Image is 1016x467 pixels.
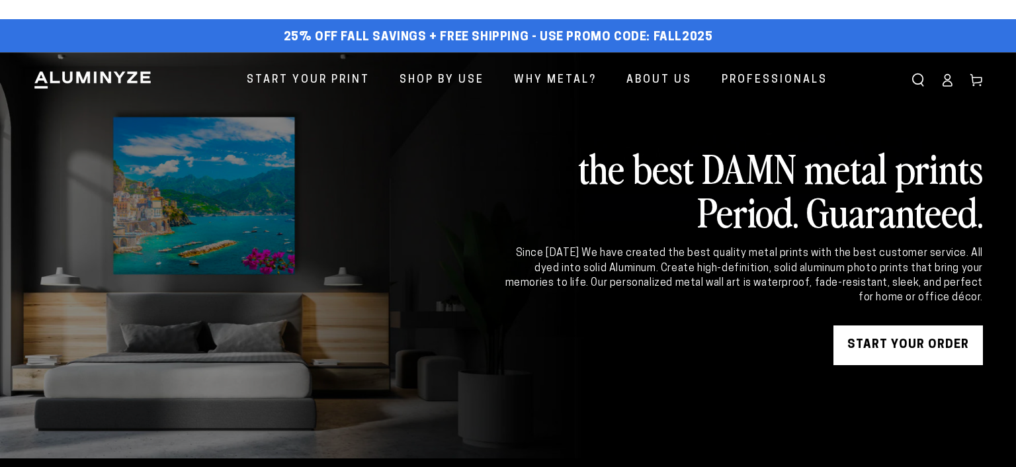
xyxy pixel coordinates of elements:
span: About Us [626,71,692,90]
span: Start Your Print [247,71,370,90]
span: 25% off FALL Savings + Free Shipping - Use Promo Code: FALL2025 [284,30,713,45]
span: Professionals [722,71,827,90]
img: Aluminyze [33,70,152,90]
a: Why Metal? [504,63,607,98]
a: Shop By Use [390,63,494,98]
div: Since [DATE] We have created the best quality metal prints with the best customer service. All dy... [503,246,983,306]
span: Why Metal? [514,71,597,90]
a: Start Your Print [237,63,380,98]
span: Shop By Use [400,71,484,90]
a: START YOUR Order [833,325,983,365]
h2: the best DAMN metal prints Period. Guaranteed. [503,146,983,233]
a: Professionals [712,63,837,98]
a: About Us [616,63,702,98]
summary: Search our site [904,65,933,95]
